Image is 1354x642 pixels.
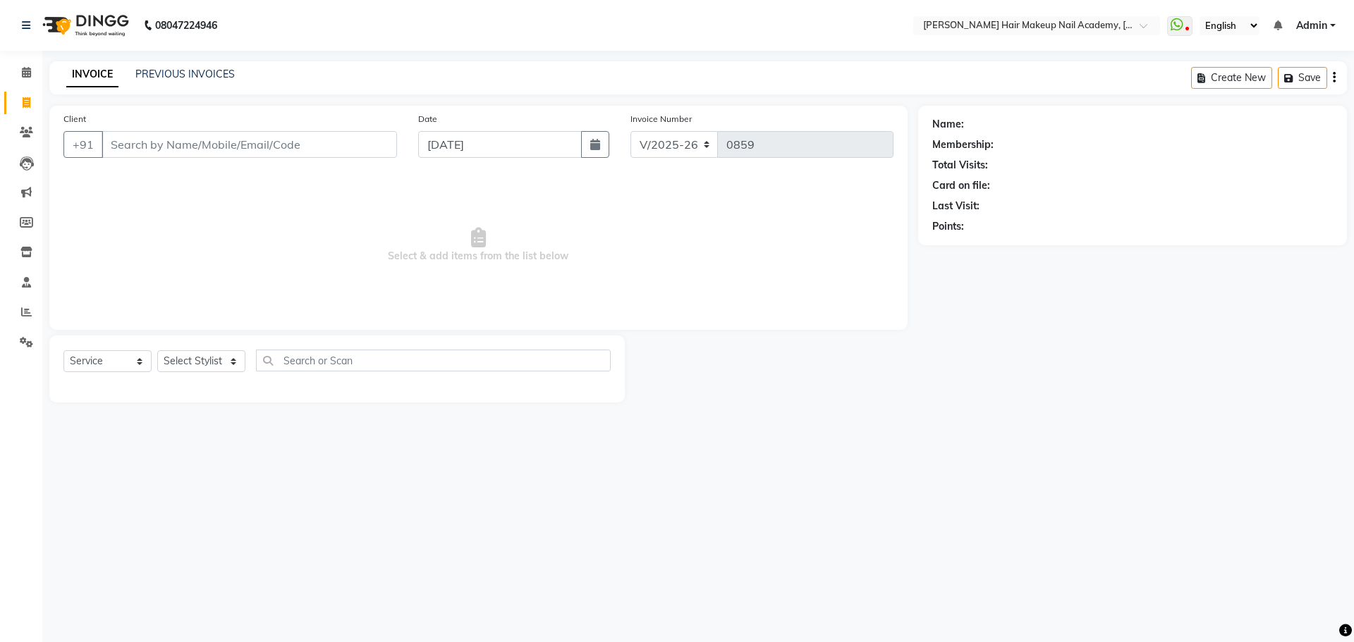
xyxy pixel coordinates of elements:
input: Search by Name/Mobile/Email/Code [102,131,397,158]
a: PREVIOUS INVOICES [135,68,235,80]
div: Membership: [932,137,994,152]
label: Invoice Number [630,113,692,125]
b: 08047224946 [155,6,217,45]
span: Admin [1296,18,1327,33]
div: Card on file: [932,178,990,193]
div: Total Visits: [932,158,988,173]
a: INVOICE [66,62,118,87]
button: Save [1278,67,1327,89]
span: Select & add items from the list below [63,175,893,316]
label: Client [63,113,86,125]
button: +91 [63,131,103,158]
div: Name: [932,117,964,132]
img: logo [36,6,133,45]
label: Date [418,113,437,125]
div: Points: [932,219,964,234]
div: Last Visit: [932,199,980,214]
button: Create New [1191,67,1272,89]
input: Search or Scan [256,350,611,371]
